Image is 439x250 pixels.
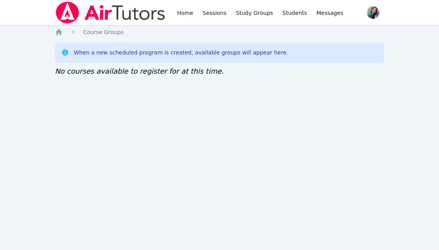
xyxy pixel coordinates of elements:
img: Air Tutors [55,2,166,24]
nav: Breadcrumb [55,28,384,36]
span: Course Groups [83,29,124,35]
span: No courses available to register for at this time. [55,67,224,75]
div: When a new scheduled program is created, available groups will appear here. [74,49,288,56]
span: Messages [317,9,344,17]
a: Course Groups [83,28,124,36]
